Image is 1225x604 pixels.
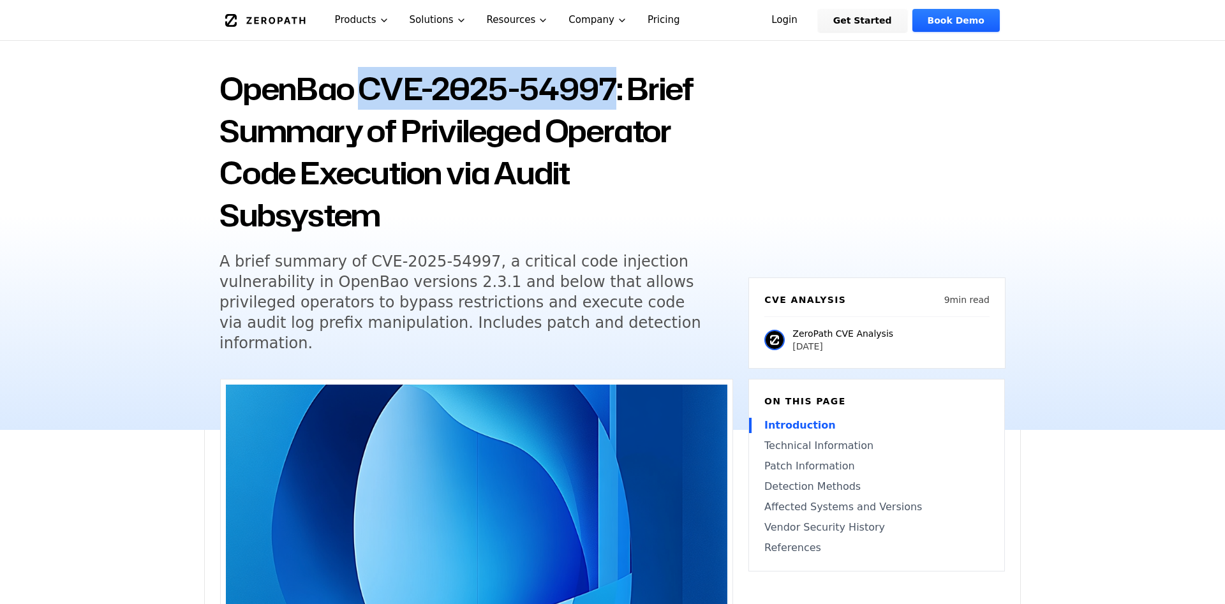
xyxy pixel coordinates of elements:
a: References [764,540,989,556]
h6: On this page [764,395,989,408]
a: Technical Information [764,438,989,453]
a: Login [756,9,813,32]
a: Vendor Security History [764,520,989,535]
p: 9 min read [944,293,990,306]
a: Patch Information [764,459,989,474]
img: ZeroPath CVE Analysis [764,330,785,350]
p: ZeroPath CVE Analysis [792,327,893,340]
a: Affected Systems and Versions [764,499,989,515]
a: Get Started [818,9,907,32]
a: Detection Methods [764,479,989,494]
h1: OpenBao CVE-2025-54997: Brief Summary of Privileged Operator Code Execution via Audit Subsystem [219,68,733,236]
h5: A brief summary of CVE-2025-54997, a critical code injection vulnerability in OpenBao versions 2.... [219,251,709,353]
p: [DATE] [792,340,893,353]
a: Book Demo [912,9,1000,32]
a: Introduction [764,418,989,433]
h6: CVE Analysis [764,293,846,306]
